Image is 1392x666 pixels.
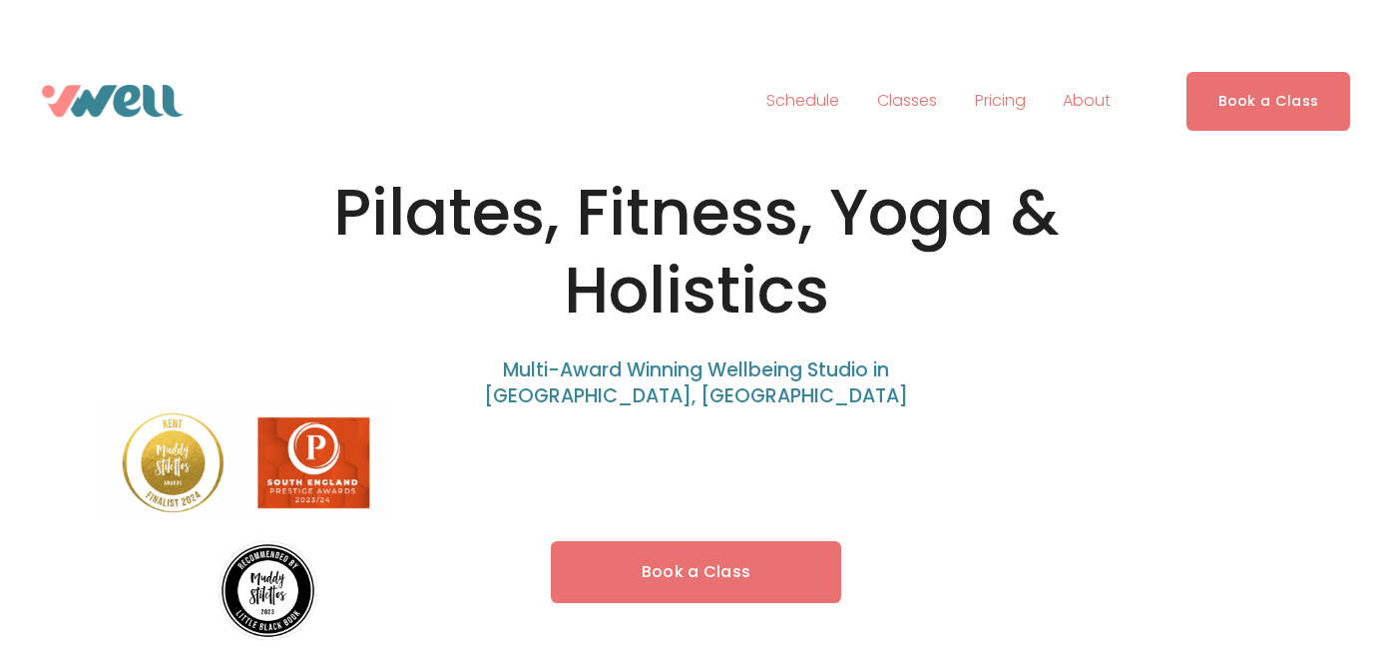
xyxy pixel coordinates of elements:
[766,85,839,117] a: Schedule
[42,85,184,117] img: VWell
[248,174,1144,332] h1: Pilates, Fitness, Yoga & Holistics
[1186,72,1351,131] a: Book a Class
[1063,87,1111,116] span: About
[877,85,937,117] a: folder dropdown
[975,85,1026,117] a: Pricing
[551,541,842,604] a: Book a Class
[877,87,937,116] span: Classes
[484,356,908,410] span: Multi-Award Winning Wellbeing Studio in [GEOGRAPHIC_DATA], [GEOGRAPHIC_DATA]
[1063,85,1111,117] a: folder dropdown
